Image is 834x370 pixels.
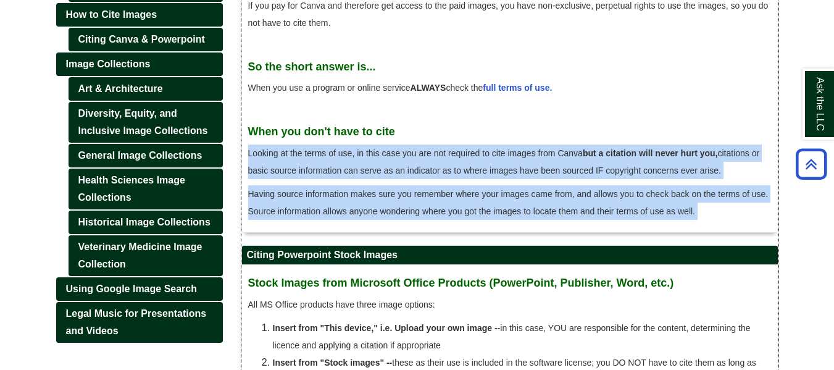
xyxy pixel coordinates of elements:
span: When you use a program or online service check the [248,83,553,93]
a: Historical Image Collections [69,211,223,234]
span: Using Google Image Search [66,284,198,294]
a: full terms of use. [483,83,552,93]
span: in this case, YOU are responsible for the content, determining the licence and applying a citatio... [273,323,751,350]
a: Legal Music for Presentations and Videos [56,302,223,343]
span: Looking at the terms of use, in this case you are not required to cite images from Canva citation... [248,148,760,175]
strong: ALWAYS [411,83,446,93]
a: Veterinary Medicine Image Collection [69,235,223,276]
span: Legal Music for Presentations and Videos [66,308,207,336]
a: Art & Architecture [69,77,223,101]
strong: but a citation will never hurt you, [583,148,718,158]
a: Back to Top [791,156,831,172]
span: How to Cite Images [66,9,157,20]
strong: When you don't have to cite [248,125,395,138]
a: Citing Canva & Powerpoint [69,28,223,51]
a: Health Sciences Image Collections [69,169,223,209]
span: Image Collections [66,59,151,69]
span: Having source information makes sure you remember where your images came from, and allows you to ... [248,189,769,216]
a: Image Collections [56,53,223,76]
strong: Insert from "This device," i.e. Upload your own image -- [273,323,501,333]
a: How to Cite Images [56,3,223,27]
span: All MS Office products have three image options: [248,300,435,309]
a: Diversity, Equity, and Inclusive Image Collections [69,102,223,143]
h2: Citing Powerpoint Stock Images [242,246,778,265]
a: Using Google Image Search [56,277,223,301]
a: General Image Collections [69,144,223,167]
strong: So the short answer is... [248,61,376,73]
span: If you pay for Canva and therefore get access to the paid images, you have non-exclusive, perpetu... [248,1,769,28]
strong: Insert from "Stock images" -- [273,358,393,368]
strong: Stock Images from Microsoft Office Products (PowerPoint, Publisher, Word, etc.) [248,277,674,289]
